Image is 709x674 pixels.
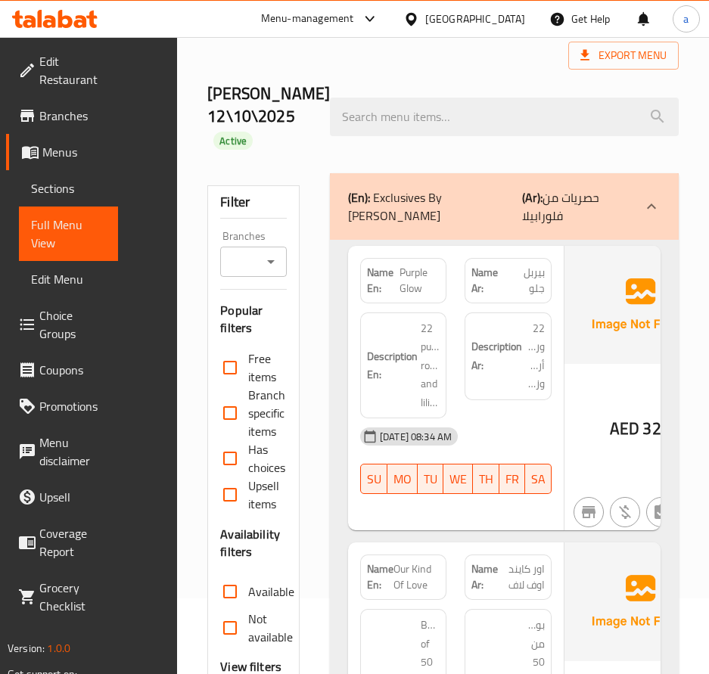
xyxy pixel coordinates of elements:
strong: Name Ar: [471,265,508,297]
button: SA [525,464,552,494]
span: Choice Groups [39,306,106,343]
span: SU [367,468,381,490]
span: بيربل جلو [509,265,545,297]
span: Purple Glow [400,265,440,297]
a: Grocery Checklist [6,570,118,624]
button: TU [418,464,443,494]
span: 22 وردة أرجوانية وزنابق [525,319,545,393]
b: (En): [348,186,370,209]
a: Coupons [6,352,118,388]
strong: Description Ar: [471,337,522,374]
div: [GEOGRAPHIC_DATA] [425,11,525,27]
span: FR [505,468,519,490]
h3: Availability filters [220,526,287,561]
span: 1.0.0 [47,638,70,658]
p: Exclusives By [PERSON_NAME] [348,188,522,225]
span: WE [449,468,467,490]
button: Purchased item [610,497,640,527]
span: Upsell [39,488,106,506]
span: Export Menu [580,46,667,65]
span: MO [393,468,412,490]
span: TU [424,468,437,490]
a: Upsell [6,479,118,515]
div: (En): Exclusives By [PERSON_NAME](Ar):حصريات من فلورابيلا [330,173,679,240]
button: TH [473,464,499,494]
span: Active [213,134,253,148]
span: a [683,11,689,27]
span: SA [531,468,546,490]
strong: Name Ar: [471,561,498,593]
button: Open [260,251,281,272]
a: Branches [6,98,118,134]
span: TH [479,468,493,490]
button: WE [443,464,473,494]
span: Our Kind Of Love [393,561,440,593]
span: Branches [39,107,106,125]
span: Branch specific items [248,386,285,440]
a: Sections [19,170,118,207]
button: Not has choices [646,497,676,527]
span: Coverage Report [39,524,106,561]
div: Filter [220,186,287,219]
a: Full Menu View [19,207,118,261]
a: Menu disclaimer [6,424,118,479]
span: Has choices [248,440,285,477]
span: Version: [8,638,45,658]
button: FR [499,464,525,494]
span: Menu disclaimer [39,433,106,470]
span: Upsell items [248,477,279,513]
span: Edit Restaurant [39,52,106,89]
span: Grocery Checklist [39,579,106,615]
a: Promotions [6,388,118,424]
strong: Name En: [367,265,400,297]
b: (Ar): [522,186,543,209]
span: Edit Menu [31,270,106,288]
p: حصريات من فلورابيلا [522,188,633,225]
span: Promotions [39,397,106,415]
button: SU [360,464,387,494]
span: 22 purple roses and lilies [421,319,440,412]
a: Edit Menu [19,261,118,297]
a: Choice Groups [6,297,118,352]
span: AED [610,414,639,443]
strong: Name En: [367,561,393,593]
h2: [PERSON_NAME] 12\10\2025 [207,82,312,151]
a: Menus [6,134,118,170]
span: [DATE] 08:34 AM [374,430,458,444]
span: 320 [642,414,670,443]
span: Sections [31,179,106,197]
span: Free items [248,349,276,386]
button: Not branch specific item [574,497,604,527]
div: Menu-management [261,10,354,28]
span: Not available [248,610,293,646]
h3: Popular filters [220,302,287,337]
div: Active [213,132,253,150]
a: Coverage Report [6,515,118,570]
span: Export Menu [568,42,679,70]
span: Full Menu View [31,216,106,252]
span: Menus [42,143,106,161]
span: Coupons [39,361,106,379]
span: Available [248,582,294,601]
a: Edit Restaurant [6,43,118,98]
strong: Description En: [367,347,418,384]
input: search [330,98,679,136]
button: MO [387,464,418,494]
span: اور كايند اوف لاف [498,561,545,593]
